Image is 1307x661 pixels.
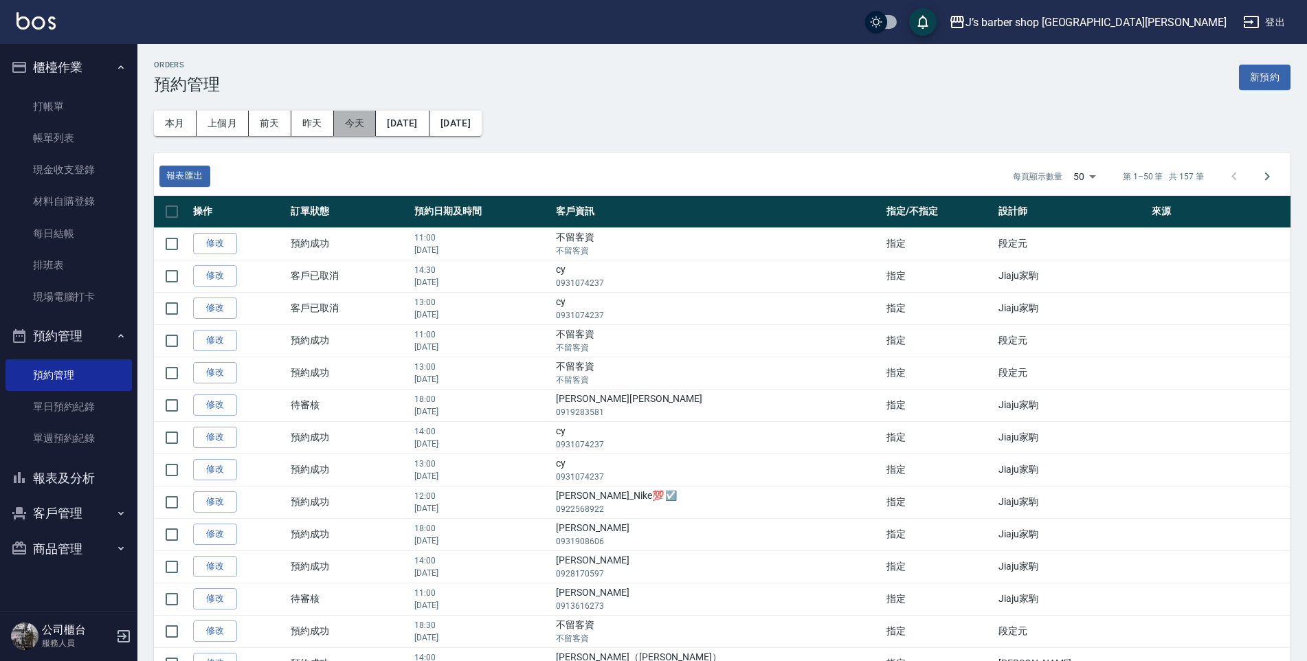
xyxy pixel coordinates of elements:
[193,298,237,319] a: 修改
[287,421,411,453] td: 預約成功
[1239,70,1291,83] a: 新預約
[287,615,411,647] td: 預約成功
[5,154,132,186] a: 現金收支登錄
[287,583,411,615] td: 待審核
[5,122,132,154] a: 帳單列表
[556,309,880,322] p: 0931074237
[411,196,553,228] th: 預約日期及時間
[414,276,550,289] p: [DATE]
[287,357,411,389] td: 預約成功
[414,373,550,385] p: [DATE]
[287,550,411,583] td: 預約成功
[552,196,883,228] th: 客戶資訊
[193,394,237,416] a: 修改
[154,60,220,69] h2: Orders
[995,357,1148,389] td: 段定元
[414,599,550,612] p: [DATE]
[414,328,550,341] p: 11:00
[5,49,132,85] button: 櫃檯作業
[16,12,56,30] img: Logo
[883,260,995,292] td: 指定
[414,244,550,256] p: [DATE]
[5,391,132,423] a: 單日預約紀錄
[1123,170,1204,183] p: 第 1–50 筆 共 157 筆
[883,453,995,486] td: 指定
[414,438,550,450] p: [DATE]
[943,8,1232,36] button: J’s barber shop [GEOGRAPHIC_DATA][PERSON_NAME]
[414,296,550,309] p: 13:00
[995,292,1148,324] td: Jiaju家駒
[376,111,429,136] button: [DATE]
[287,260,411,292] td: 客戶已取消
[414,587,550,599] p: 11:00
[287,196,411,228] th: 訂單狀態
[5,460,132,496] button: 報表及分析
[414,522,550,535] p: 18:00
[11,623,38,650] img: Person
[154,111,197,136] button: 本月
[552,453,883,486] td: cy
[995,615,1148,647] td: 段定元
[287,227,411,260] td: 預約成功
[193,265,237,287] a: 修改
[995,421,1148,453] td: Jiaju家駒
[552,583,883,615] td: [PERSON_NAME]
[5,218,132,249] a: 每日結帳
[5,318,132,354] button: 預約管理
[154,75,220,94] h3: 預約管理
[883,583,995,615] td: 指定
[995,227,1148,260] td: 段定元
[287,292,411,324] td: 客戶已取消
[1251,160,1284,193] button: Go to next page
[965,14,1227,31] div: J’s barber shop [GEOGRAPHIC_DATA][PERSON_NAME]
[556,406,880,418] p: 0919283581
[995,389,1148,421] td: Jiaju家駒
[159,166,210,187] button: 報表匯出
[249,111,291,136] button: 前天
[193,524,237,545] a: 修改
[552,260,883,292] td: cy
[556,245,880,257] p: 不留客資
[5,249,132,281] a: 排班表
[883,196,995,228] th: 指定/不指定
[193,459,237,480] a: 修改
[193,588,237,609] a: 修改
[414,567,550,579] p: [DATE]
[883,292,995,324] td: 指定
[552,324,883,357] td: 不留客資
[193,233,237,254] a: 修改
[5,186,132,217] a: 材料自購登錄
[552,292,883,324] td: cy
[995,260,1148,292] td: Jiaju家駒
[552,357,883,389] td: 不留客資
[414,619,550,631] p: 18:30
[552,389,883,421] td: [PERSON_NAME][PERSON_NAME]
[193,556,237,577] a: 修改
[5,91,132,122] a: 打帳單
[414,361,550,373] p: 13:00
[414,232,550,244] p: 11:00
[193,491,237,513] a: 修改
[556,632,880,645] p: 不留客資
[556,535,880,548] p: 0931908606
[883,227,995,260] td: 指定
[193,362,237,383] a: 修改
[1238,10,1291,35] button: 登出
[552,518,883,550] td: [PERSON_NAME]
[556,568,880,580] p: 0928170597
[193,427,237,448] a: 修改
[414,309,550,321] p: [DATE]
[42,637,112,649] p: 服務人員
[414,490,550,502] p: 12:00
[995,583,1148,615] td: Jiaju家駒
[414,470,550,482] p: [DATE]
[883,389,995,421] td: 指定
[287,518,411,550] td: 預約成功
[552,421,883,453] td: cy
[995,550,1148,583] td: Jiaju家駒
[556,277,880,289] p: 0931074237
[556,438,880,451] p: 0931074237
[334,111,377,136] button: 今天
[414,631,550,644] p: [DATE]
